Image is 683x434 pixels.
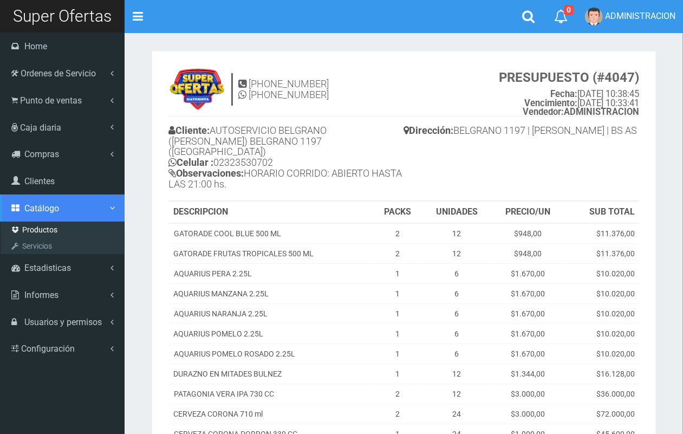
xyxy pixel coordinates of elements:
small: [DATE] 10:38:45 [DATE] 10:33:41 [499,70,639,117]
td: $1.670,00 [491,263,565,283]
td: AQUARIUS MANZANA 2.25L [169,283,373,303]
td: $948,00 [491,223,565,244]
td: $11.376,00 [565,223,639,244]
td: $72.000,00 [565,404,639,424]
a: Productos [3,222,124,238]
td: 1 [373,303,422,323]
td: 12 [422,364,492,384]
strong: PRESUPUESTO (#4047) [499,70,639,85]
td: 12 [422,384,492,404]
td: $3.000,00 [491,404,565,424]
td: $36.000,00 [565,384,639,404]
td: 12 [422,243,492,263]
td: $10.020,00 [565,344,639,364]
td: $1.670,00 [491,344,565,364]
td: 6 [422,283,492,303]
td: 2 [373,384,422,404]
span: Informes [24,290,58,300]
td: 24 [422,404,492,424]
span: Catálogo [24,203,59,213]
td: 1 [373,323,422,344]
h4: BELGRANO 1197 | [PERSON_NAME] | BS AS [404,122,640,141]
td: $948,00 [491,243,565,263]
th: DESCRIPCION [169,202,373,223]
td: CERVEZA CORONA 710 ml [169,404,373,424]
strong: Vendedor: [523,107,564,117]
strong: Vencimiento: [524,98,577,108]
td: $3.000,00 [491,384,565,404]
td: $1.670,00 [491,323,565,344]
td: 6 [422,344,492,364]
td: AQUARIUS POMELO ROSADO 2.25L [169,344,373,364]
td: $10.020,00 [565,263,639,283]
td: 2 [373,243,422,263]
td: 1 [373,344,422,364]
b: Cliente: [168,125,210,136]
h4: [PHONE_NUMBER] [PHONE_NUMBER] [238,79,329,100]
th: UNIDADES [422,202,492,223]
td: 1 [373,283,422,303]
span: ADMINISTRACION [605,11,675,21]
td: DURAZNO EN MITADES BULNEZ [169,364,373,384]
td: 1 [373,364,422,384]
td: $16.128,00 [565,364,639,384]
span: Usuarios y permisos [24,317,102,327]
th: PRECIO/UN [491,202,565,223]
a: Servicios [3,238,124,254]
td: 6 [422,263,492,283]
h4: AUTOSERVICIO BELGRANO ([PERSON_NAME]) BELGRANO 1197 ([GEOGRAPHIC_DATA]) 02323530702 HORARIO CORRI... [168,122,404,195]
td: AQUARIUS POMELO 2.25L [169,323,373,344]
td: GATORADE COOL BLUE 500 ML [169,223,373,244]
td: 2 [373,223,422,244]
span: Estadisticas [24,263,71,273]
td: 12 [422,223,492,244]
td: 6 [422,303,492,323]
td: $11.376,00 [565,243,639,263]
b: Dirección: [404,125,454,136]
td: 2 [373,404,422,424]
td: 6 [422,323,492,344]
b: Observaciones: [168,167,244,179]
span: Compras [24,149,59,159]
span: Configuración [21,344,75,354]
th: PACKS [373,202,422,223]
td: $1.344,00 [491,364,565,384]
td: PATAGONIA VERA IPA 730 CC [169,384,373,404]
span: Clientes [24,176,55,186]
span: Punto de ventas [20,95,82,106]
span: Caja diaria [20,122,61,133]
img: User Image [585,8,603,25]
td: 1 [373,263,422,283]
td: $10.020,00 [565,303,639,323]
td: $1.670,00 [491,303,565,323]
td: AQUARIUS PERA 2.25L [169,263,373,283]
span: Ordenes de Servicio [21,68,96,79]
td: AQUARIUS NARANJA 2.25L [169,303,373,323]
strong: Fecha: [550,89,577,99]
img: 9k= [168,68,226,111]
span: Super Ofertas [13,7,112,25]
span: Home [24,41,47,51]
td: $10.020,00 [565,323,639,344]
b: Celular : [168,157,213,168]
td: $1.670,00 [491,283,565,303]
span: 0 [564,5,574,15]
td: $10.020,00 [565,283,639,303]
th: SUB TOTAL [565,202,639,223]
td: GATORADE FRUTAS TROPICALES 500 ML [169,243,373,263]
b: ADMINISTRACION [523,107,639,117]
